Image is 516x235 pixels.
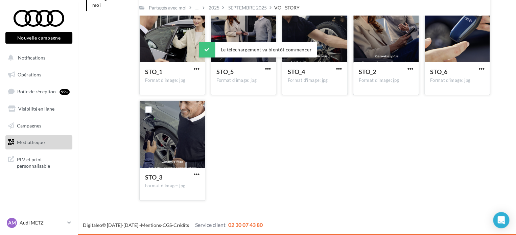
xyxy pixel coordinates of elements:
div: Format d'image: jpg [145,77,200,84]
span: Notifications [18,55,45,61]
a: Mentions [141,222,161,228]
a: Crédits [173,222,189,228]
div: VO - STORY [274,4,300,11]
div: Format d'image: jpg [145,183,200,189]
a: PLV et print personnalisable [4,152,74,172]
span: STO_5 [216,68,234,75]
button: Nouvelle campagne [5,32,72,44]
div: SEPTEMBRE 2025 [228,4,267,11]
span: Opérations [18,72,41,77]
span: Service client [195,221,226,228]
span: Campagnes [17,122,41,128]
span: STO_6 [430,68,447,75]
div: 99+ [60,89,70,95]
a: CGS [163,222,172,228]
div: 2025 [209,4,219,11]
a: Campagnes [4,119,74,133]
span: © [DATE]-[DATE] - - - [83,222,263,228]
a: Médiathèque [4,135,74,149]
a: AM Audi METZ [5,216,72,229]
span: STO_3 [145,173,162,181]
a: Opérations [4,68,74,82]
div: Format d'image: jpg [287,77,342,84]
p: Audi METZ [20,219,65,226]
div: Partagés avec moi [149,4,187,11]
div: Format d'image: jpg [430,77,485,84]
button: Notifications [4,51,71,65]
span: STO_4 [287,68,305,75]
div: Format d'image: jpg [216,77,271,84]
div: Open Intercom Messenger [493,212,509,228]
a: Digitaleo [83,222,102,228]
a: Boîte de réception99+ [4,84,74,99]
a: Visibilité en ligne [4,102,74,116]
span: AM [8,219,16,226]
span: Médiathèque [17,139,45,145]
div: ... [194,3,200,13]
span: STO_2 [359,68,376,75]
span: STO_1 [145,68,162,75]
span: Boîte de réception [17,89,56,94]
span: Visibilité en ligne [18,106,54,112]
span: 02 30 07 43 80 [228,221,263,228]
div: Le téléchargement va bientôt commencer [199,42,317,57]
div: Format d'image: jpg [359,77,413,84]
div: Le téléchargement va bientôt commencer [199,24,317,39]
span: PLV et print personnalisable [17,155,70,169]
